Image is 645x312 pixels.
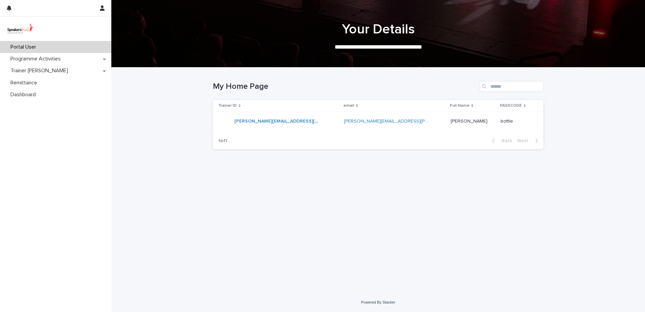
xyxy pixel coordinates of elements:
[515,138,543,144] button: Next
[486,138,515,144] button: Back
[8,80,43,86] p: Remittance
[8,68,74,74] p: Trainer [PERSON_NAME]
[8,92,41,98] p: Dashboard
[8,56,66,62] p: Programme Activities
[213,82,477,92] h1: My Home Page
[218,102,237,109] p: Trainer ID
[500,102,522,109] p: PASSCODE
[451,117,489,124] p: [PERSON_NAME]
[343,102,354,109] p: email
[5,22,35,35] img: UVamC7uQTJC0k9vuxGLS
[361,300,395,304] a: Powered By Stacker
[8,44,41,50] p: Portal User
[344,119,494,124] a: [PERSON_NAME][EMAIL_ADDRESS][PERSON_NAME][DOMAIN_NAME]
[234,119,389,124] a: [PERSON_NAME][EMAIL_ADDRESS][PERSON_NAME][DOMAIN_NAME]
[501,117,514,124] p: bottle
[517,138,532,143] span: Next
[213,133,233,149] p: 1 of 1
[213,112,543,131] tr: [PERSON_NAME][EMAIL_ADDRESS][PERSON_NAME][DOMAIN_NAME] [PERSON_NAME][EMAIL_ADDRESS][PERSON_NAME][...
[479,81,543,92] input: Search
[213,21,543,37] h1: Your Details
[450,102,470,109] p: Full Name
[498,138,512,143] span: Back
